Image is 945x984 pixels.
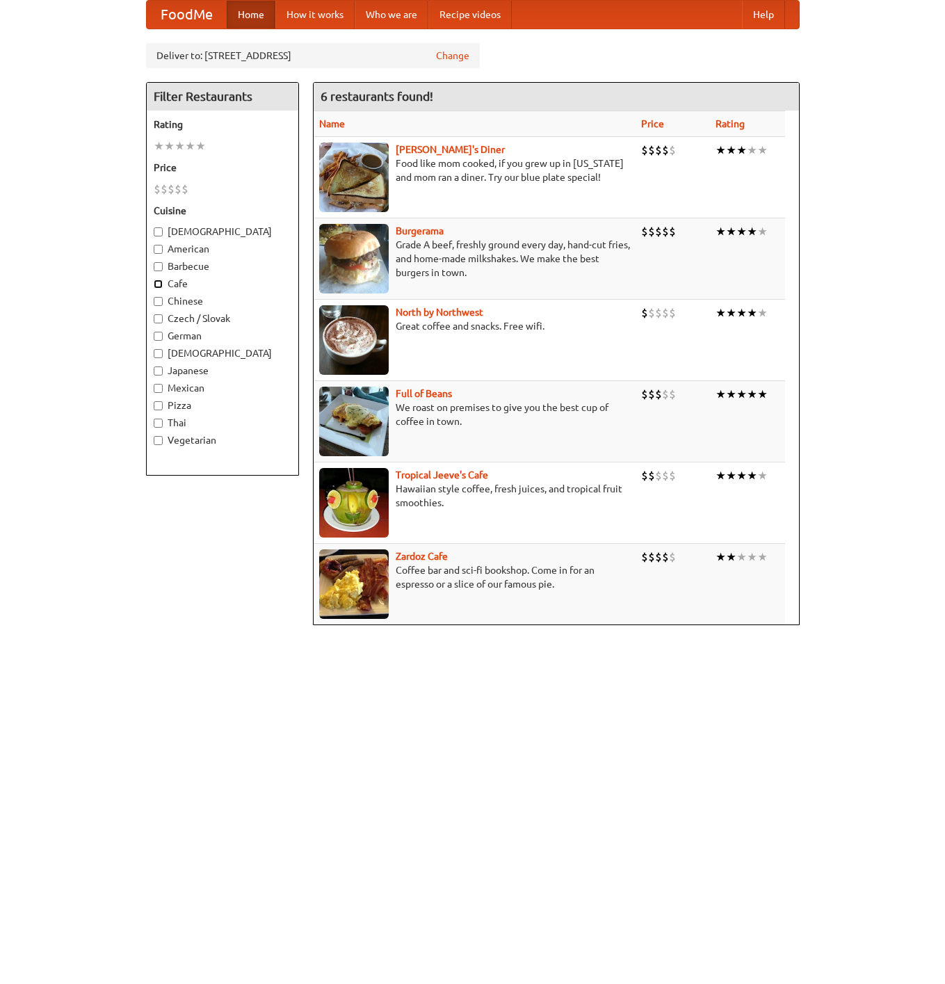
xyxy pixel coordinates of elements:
[641,224,648,239] li: $
[146,43,480,68] div: Deliver to: [STREET_ADDRESS]
[275,1,355,29] a: How it works
[319,468,389,538] img: jeeves.jpg
[154,349,163,358] input: [DEMOGRAPHIC_DATA]
[154,204,291,218] h5: Cuisine
[154,245,163,254] input: American
[726,549,736,565] li: ★
[164,138,175,154] li: ★
[747,305,757,321] li: ★
[161,182,168,197] li: $
[154,436,163,445] input: Vegetarian
[669,468,676,483] li: $
[757,387,768,402] li: ★
[757,549,768,565] li: ★
[641,468,648,483] li: $
[736,387,747,402] li: ★
[726,387,736,402] li: ★
[319,401,630,428] p: We roast on premises to give you the best cup of coffee in town.
[154,262,163,271] input: Barbecue
[396,469,488,481] a: Tropical Jeeve's Cafe
[641,143,648,158] li: $
[319,143,389,212] img: sallys.jpg
[154,332,163,341] input: German
[396,551,448,562] a: Zardoz Cafe
[655,224,662,239] li: $
[147,1,227,29] a: FoodMe
[154,329,291,343] label: German
[195,138,206,154] li: ★
[154,277,291,291] label: Cafe
[154,138,164,154] li: ★
[662,549,669,565] li: $
[648,468,655,483] li: $
[154,314,163,323] input: Czech / Slovak
[655,549,662,565] li: $
[154,294,291,308] label: Chinese
[319,482,630,510] p: Hawaiian style coffee, fresh juices, and tropical fruit smoothies.
[154,364,291,378] label: Japanese
[669,549,676,565] li: $
[428,1,512,29] a: Recipe videos
[716,387,726,402] li: ★
[655,143,662,158] li: $
[154,312,291,325] label: Czech / Slovak
[662,387,669,402] li: $
[641,305,648,321] li: $
[641,549,648,565] li: $
[319,387,389,456] img: beans.jpg
[757,305,768,321] li: ★
[154,182,161,197] li: $
[648,387,655,402] li: $
[747,143,757,158] li: ★
[747,468,757,483] li: ★
[147,83,298,111] h4: Filter Restaurants
[662,305,669,321] li: $
[181,182,188,197] li: $
[726,143,736,158] li: ★
[736,224,747,239] li: ★
[168,182,175,197] li: $
[736,305,747,321] li: ★
[757,468,768,483] li: ★
[641,118,664,129] a: Price
[648,143,655,158] li: $
[648,305,655,321] li: $
[321,90,433,103] ng-pluralize: 6 restaurants found!
[154,416,291,430] label: Thai
[648,549,655,565] li: $
[154,227,163,236] input: [DEMOGRAPHIC_DATA]
[396,388,452,399] b: Full of Beans
[757,224,768,239] li: ★
[662,468,669,483] li: $
[736,468,747,483] li: ★
[726,305,736,321] li: ★
[669,224,676,239] li: $
[319,224,389,293] img: burgerama.jpg
[396,144,505,155] a: [PERSON_NAME]'s Diner
[669,143,676,158] li: $
[154,259,291,273] label: Barbecue
[648,224,655,239] li: $
[154,419,163,428] input: Thai
[154,280,163,289] input: Cafe
[319,118,345,129] a: Name
[742,1,785,29] a: Help
[175,182,181,197] li: $
[319,549,389,619] img: zardoz.jpg
[747,549,757,565] li: ★
[175,138,185,154] li: ★
[319,563,630,591] p: Coffee bar and sci-fi bookshop. Come in for an espresso or a slice of our famous pie.
[319,156,630,184] p: Food like mom cooked, if you grew up in [US_STATE] and mom ran a diner. Try our blue plate special!
[154,398,291,412] label: Pizza
[716,143,726,158] li: ★
[396,225,444,236] b: Burgerama
[154,346,291,360] label: [DEMOGRAPHIC_DATA]
[355,1,428,29] a: Who we are
[227,1,275,29] a: Home
[154,366,163,376] input: Japanese
[662,224,669,239] li: $
[436,49,469,63] a: Change
[641,387,648,402] li: $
